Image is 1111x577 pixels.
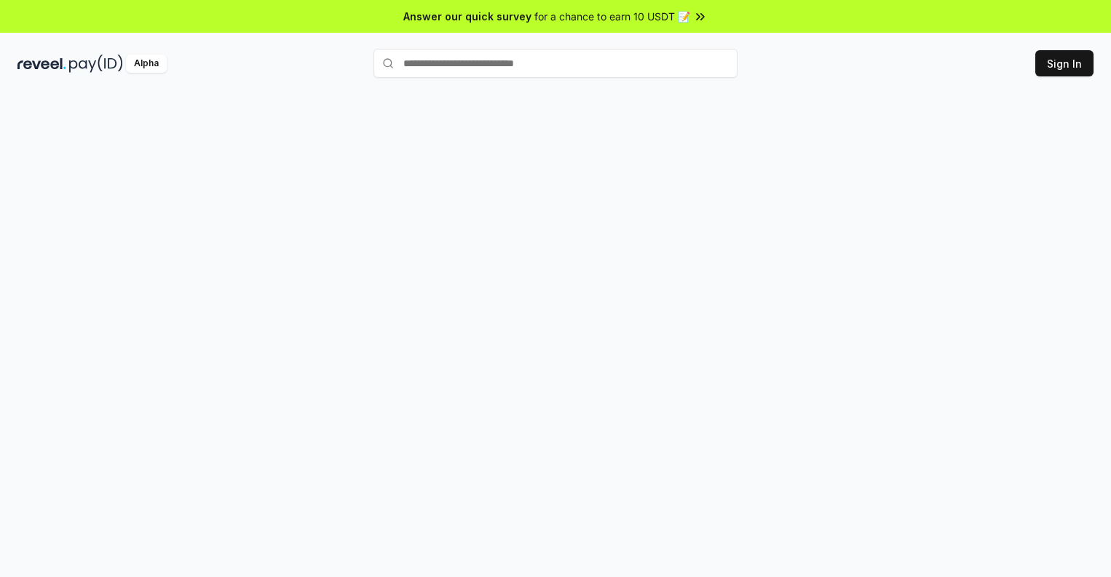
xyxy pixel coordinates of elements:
[534,9,690,24] span: for a chance to earn 10 USDT 📝
[126,55,167,73] div: Alpha
[17,55,66,73] img: reveel_dark
[69,55,123,73] img: pay_id
[1035,50,1094,76] button: Sign In
[403,9,531,24] span: Answer our quick survey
